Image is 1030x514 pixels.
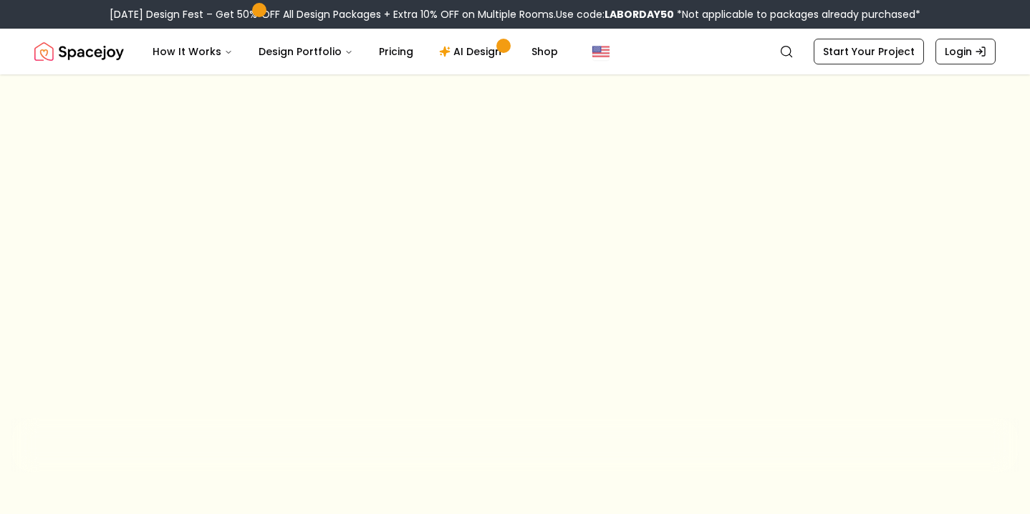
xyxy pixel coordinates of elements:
[141,37,569,66] nav: Main
[605,7,674,21] b: LABORDAY50
[592,43,610,60] img: United States
[247,37,365,66] button: Design Portfolio
[34,37,124,66] a: Spacejoy
[34,37,124,66] img: Spacejoy Logo
[34,29,996,74] nav: Global
[935,39,996,64] a: Login
[141,37,244,66] button: How It Works
[674,7,920,21] span: *Not applicable to packages already purchased*
[556,7,674,21] span: Use code:
[428,37,517,66] a: AI Design
[520,37,569,66] a: Shop
[110,7,920,21] div: [DATE] Design Fest – Get 50% OFF All Design Packages + Extra 10% OFF on Multiple Rooms.
[814,39,924,64] a: Start Your Project
[367,37,425,66] a: Pricing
